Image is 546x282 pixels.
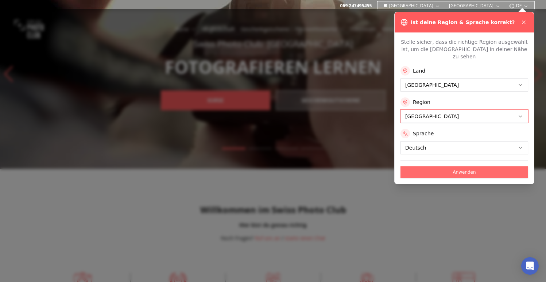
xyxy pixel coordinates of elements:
[521,257,539,275] div: Open Intercom Messenger
[413,130,434,137] label: Sprache
[413,98,430,106] label: Region
[411,19,515,26] h3: Ist deine Region & Sprache korrekt?
[340,3,372,9] a: 069 247495455
[506,1,531,10] button: DE
[446,1,503,10] button: [GEOGRAPHIC_DATA]
[400,166,528,178] button: Anwenden
[380,1,444,10] button: [GEOGRAPHIC_DATA]
[413,67,425,74] label: Land
[400,38,528,60] p: Stelle sicher, dass die richtige Region ausgewählt ist, um die [DEMOGRAPHIC_DATA] in deiner Nähe ...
